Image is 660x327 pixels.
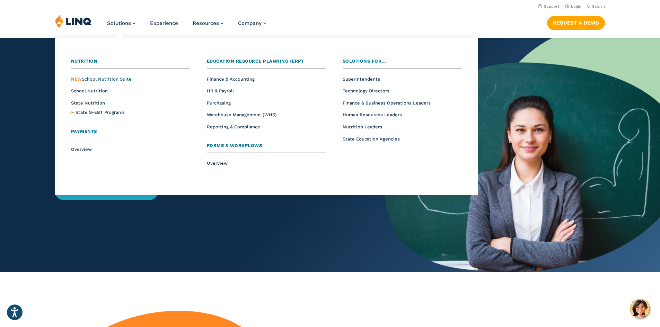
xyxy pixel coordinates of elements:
a: Purchasing [207,100,231,106]
a: State Nutrition [71,100,105,106]
span: Resources [193,20,219,26]
span: NEW [71,76,82,82]
a: Warehouse Management (WHS) [207,112,277,117]
a: Solutions for... [343,58,462,69]
span: Nutrition [71,58,98,64]
a: Superintendents [343,76,380,82]
span: Search [592,4,605,9]
button: Hello, have a question? Let’s chat. [630,299,650,318]
nav: Primary Navigation [107,15,266,37]
a: State Education Agencies [343,136,400,142]
a: Experience [150,20,178,26]
a: Nutrition [71,58,190,69]
span: Solutions [107,20,131,26]
a: Reporting & Compliance [207,124,260,129]
img: LINQ | K‑12 Software [55,15,92,28]
nav: Button Navigation [547,15,605,30]
a: School Nutrition [71,88,108,93]
a: Company [238,20,266,26]
img: Home Banner [385,38,660,272]
a: Solutions [107,20,135,26]
a: Human Resources Leaders [343,112,402,117]
a: Finance & Accounting [207,76,255,82]
a: Request a Demo [547,16,605,30]
a: Login [565,4,581,9]
span: Education Resource Planning (ERP) [207,58,303,64]
span: Company [238,20,262,26]
a: Overview [71,147,92,152]
a: Nutrition Leaders [343,124,382,129]
span: School Nutrition Suite [71,76,132,82]
a: HR & Payroll [207,88,234,93]
a: Finance & Business Operations Leaders [343,100,431,106]
span: State S-EBT Programs [76,110,125,115]
a: NEWSchool Nutrition Suite [71,76,132,82]
a: Technology Directors [343,88,389,93]
a: Support [538,4,560,9]
a: Overview [207,161,228,166]
a: Forms & Workflows [207,142,326,153]
span: Solutions for... [343,58,386,64]
button: Open Search Bar [587,4,605,9]
a: Payments [71,128,190,139]
a: Education Resource Planning (ERP) [207,58,326,69]
a: Resources [193,20,223,26]
a: State S-EBT Programs [76,109,125,116]
span: Payments [71,129,97,134]
span: Forms & Workflows [207,143,262,148]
